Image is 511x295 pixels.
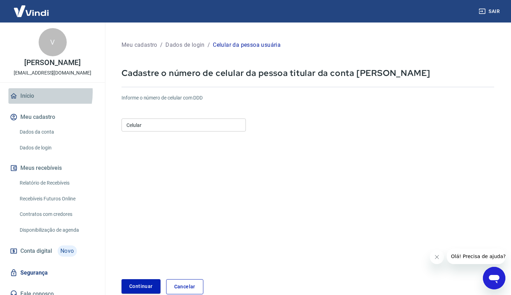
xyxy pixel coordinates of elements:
[166,279,203,294] a: Cancelar
[58,245,77,257] span: Novo
[213,41,281,49] p: Celular da pessoa usuária
[4,5,59,11] span: Olá! Precisa de ajuda?
[208,41,210,49] p: /
[17,207,97,222] a: Contratos com credores
[122,68,494,78] p: Cadastre o número de celular da pessoa titular da conta [PERSON_NAME]
[8,109,97,125] button: Meu cadastro
[8,265,97,281] a: Segurança
[17,125,97,139] a: Dados da conta
[8,88,97,104] a: Início
[17,176,97,190] a: Relatório de Recebíveis
[24,59,80,66] p: [PERSON_NAME]
[477,5,503,18] button: Sair
[17,192,97,206] a: Recebíveis Futuros Online
[165,41,205,49] p: Dados de login
[8,243,97,259] a: Conta digitalNovo
[14,69,91,77] p: [EMAIL_ADDRESS][DOMAIN_NAME]
[8,0,54,22] img: Vindi
[430,250,444,264] iframe: Fechar mensagem
[39,28,67,56] div: V
[160,41,163,49] p: /
[17,223,97,237] a: Disponibilização de agenda
[122,279,160,294] button: Continuar
[122,41,157,49] p: Meu cadastro
[122,94,494,102] h6: Informe o número de celular com DDD
[447,249,505,264] iframe: Mensagem da empresa
[483,267,505,289] iframe: Botão para abrir a janela de mensagens
[8,160,97,176] button: Meus recebíveis
[17,141,97,155] a: Dados de login
[20,246,52,256] span: Conta digital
